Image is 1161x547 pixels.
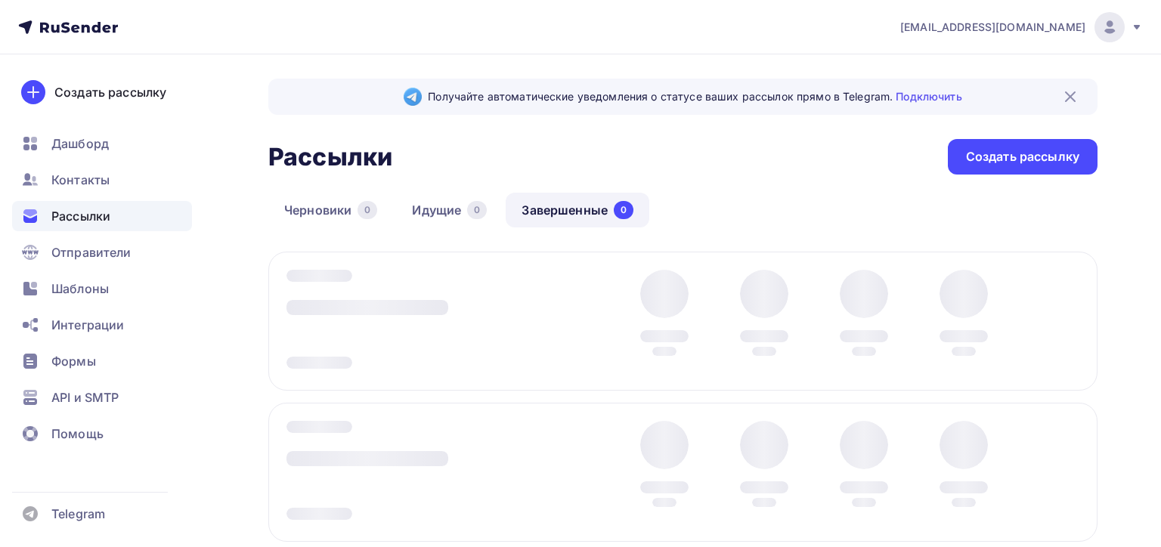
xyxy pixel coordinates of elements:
[54,83,166,101] div: Создать рассылку
[900,20,1085,35] span: [EMAIL_ADDRESS][DOMAIN_NAME]
[896,90,961,103] a: Подключить
[428,89,961,104] span: Получайте автоматические уведомления о статусе ваших рассылок прямо в Telegram.
[12,201,192,231] a: Рассылки
[12,165,192,195] a: Контакты
[51,425,104,443] span: Помощь
[404,88,422,106] img: Telegram
[614,201,633,219] div: 0
[268,142,392,172] h2: Рассылки
[467,201,487,219] div: 0
[966,148,1079,165] div: Создать рассылку
[12,273,192,304] a: Шаблоны
[12,128,192,159] a: Дашборд
[900,12,1143,42] a: [EMAIL_ADDRESS][DOMAIN_NAME]
[51,207,110,225] span: Рассылки
[12,237,192,267] a: Отправители
[51,171,110,189] span: Контакты
[268,193,393,227] a: Черновики0
[51,388,119,406] span: API и SMTP
[12,346,192,376] a: Формы
[51,280,109,298] span: Шаблоны
[358,201,377,219] div: 0
[51,134,109,153] span: Дашборд
[51,352,96,370] span: Формы
[396,193,503,227] a: Идущие0
[51,316,124,334] span: Интеграции
[506,193,649,227] a: Завершенные0
[51,505,105,523] span: Telegram
[51,243,132,261] span: Отправители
